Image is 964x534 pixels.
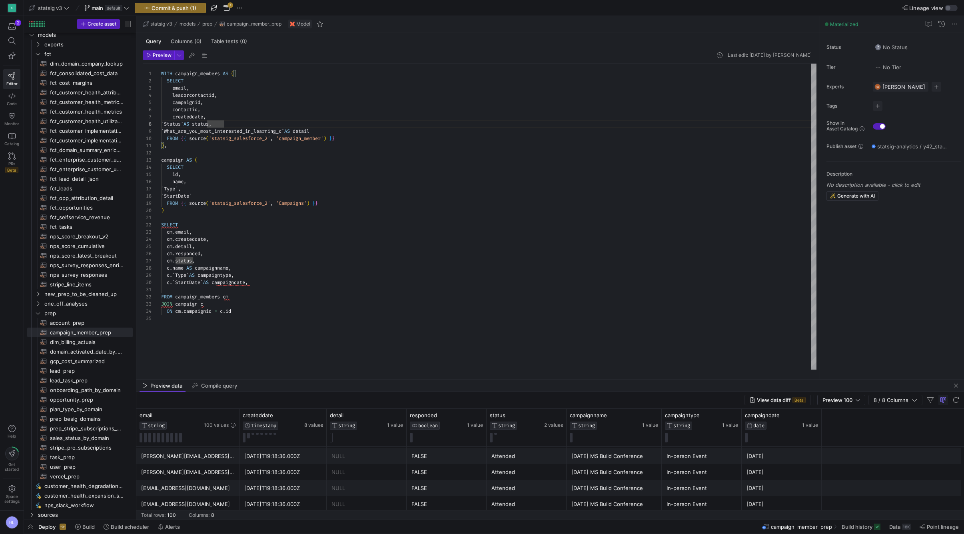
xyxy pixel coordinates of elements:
div: Press SPACE to select this row. [27,49,133,59]
span: Experts [826,84,866,90]
span: 'statsig_salesforce_2' [209,135,270,142]
span: Build scheduler [111,524,149,530]
a: Monitor [3,109,20,129]
span: nps_slack_workflow​​​​​ [44,501,124,510]
button: Preview [143,50,174,60]
a: fct_customer_health_metrics​​​​​​​​​​ [27,107,133,116]
span: ( [195,157,198,163]
span: , [203,114,206,120]
span: Catalog [4,141,19,146]
div: Press SPACE to select this row. [27,145,133,155]
span: lead_task_prep​​​​​​​​​​ [50,376,124,385]
span: ` [189,193,192,199]
button: Create asset [77,19,120,29]
div: 4 [143,92,152,99]
button: 8 / 8 Columns [868,395,922,405]
span: account_prep​​​​​​​​​​ [50,318,124,328]
div: 10 [143,135,152,142]
a: fct_consolidated_cost_data​​​​​​​​​​ [27,68,133,78]
span: AS [184,121,189,127]
span: Preview 100 [822,397,852,403]
span: ` [161,128,164,134]
span: status [192,121,209,127]
div: Press SPACE to select this row. [27,68,133,78]
span: statsig v3 [38,5,62,11]
a: fct_enterprise_customer_usage​​​​​​​​​​ [27,164,133,174]
button: Build scheduler [100,520,153,534]
a: fct_customer_implementation_metrics_latest​​​​​​​​​​ [27,126,133,136]
span: dim_domain_company_lookup​​​​​​​​​​ [50,59,124,68]
span: AS [223,70,228,77]
span: Commit & push (1) [152,5,196,11]
a: user_prep​​​​​​​​​​ [27,462,133,472]
a: fct_tasks​​​​​​​​​​ [27,222,133,232]
div: Press SPACE to select this row. [27,328,133,337]
div: Press SPACE to select this row. [27,136,133,145]
a: fct_selfservice_revenue​​​​​​​​​​ [27,212,133,222]
div: 7 [143,113,152,120]
span: Space settings [4,494,20,504]
span: AS [186,157,192,163]
div: Press SPACE to select this row. [27,88,133,97]
div: 1 [143,70,152,77]
span: (0) [194,39,202,44]
span: 8 / 8 Columns [874,397,912,403]
a: Catalog [3,129,20,149]
a: task_prep​​​​​​​​​​ [27,452,133,462]
div: 23 [143,228,152,236]
span: Tier [826,64,866,70]
a: account_prep​​​​​​​​​​ [27,318,133,328]
div: 15 [143,171,152,178]
span: Tags [826,103,866,109]
p: Description [826,171,961,177]
span: Publish asset [826,144,856,149]
span: nps_score_latest_breakout​​​​​​​​​​ [50,251,124,260]
span: stripe_line_items​​​​​​​​​​ [50,280,124,289]
span: } [332,135,335,142]
span: SELECT [161,222,178,228]
div: S [8,4,16,12]
span: fct_cost_margins​​​​​​​​​​ [50,78,124,88]
a: lead_task_prep​​​​​​​​​​ [27,376,133,385]
span: leadorcontactid [172,92,214,98]
span: Data [889,524,900,530]
span: source [189,200,206,206]
span: SELECT [167,164,184,170]
div: 8 [143,120,152,128]
a: campaign_member_prep​​​​​​​​​​ [27,328,133,337]
span: nps_survey_responses_enriched​​​​​​​​​​ [50,261,124,270]
div: 14 [143,164,152,171]
span: Code [7,101,17,106]
span: one_off_analyses [44,299,132,308]
span: ) [323,135,326,142]
span: fct_consolidated_cost_data​​​​​​​​​​ [50,69,124,78]
div: Press SPACE to select this row. [27,40,133,49]
span: Status [164,121,181,127]
a: fct_customer_health_metrics_latest​​​​​​​​​​ [27,97,133,107]
div: Press SPACE to select this row. [27,107,133,116]
button: Getstarted [3,444,20,475]
span: user_prep​​​​​​​​​​ [50,462,124,472]
div: 18K [902,524,911,530]
span: No Tier [875,64,901,70]
span: customer_health_degradation_slack_workflow​​​​​ [44,482,124,491]
span: , [214,92,217,98]
a: vercel_prep​​​​​​​​​​ [27,472,133,481]
span: dim_billing_actuals​​​​​​​​​​ [50,338,124,347]
span: sources [38,510,132,520]
span: statsig v3 [150,21,172,27]
button: No statusNo Status [873,42,910,52]
span: Build history [842,524,872,530]
span: { [184,135,186,142]
span: Table tests [211,39,247,44]
span: Point lineage [927,524,959,530]
span: ( [231,70,234,77]
div: Last edit: [DATE] by [PERSON_NAME] [728,52,812,58]
span: nps_survey_responses​​​​​​​​​​ [50,270,124,280]
a: lead_prep​​​​​​​​​​ [27,366,133,376]
div: 17 [143,185,152,192]
span: Preview [153,52,172,58]
span: ` [281,128,284,134]
span: fct_leads​​​​​​​​​​ [50,184,124,193]
div: 12 [143,149,152,156]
